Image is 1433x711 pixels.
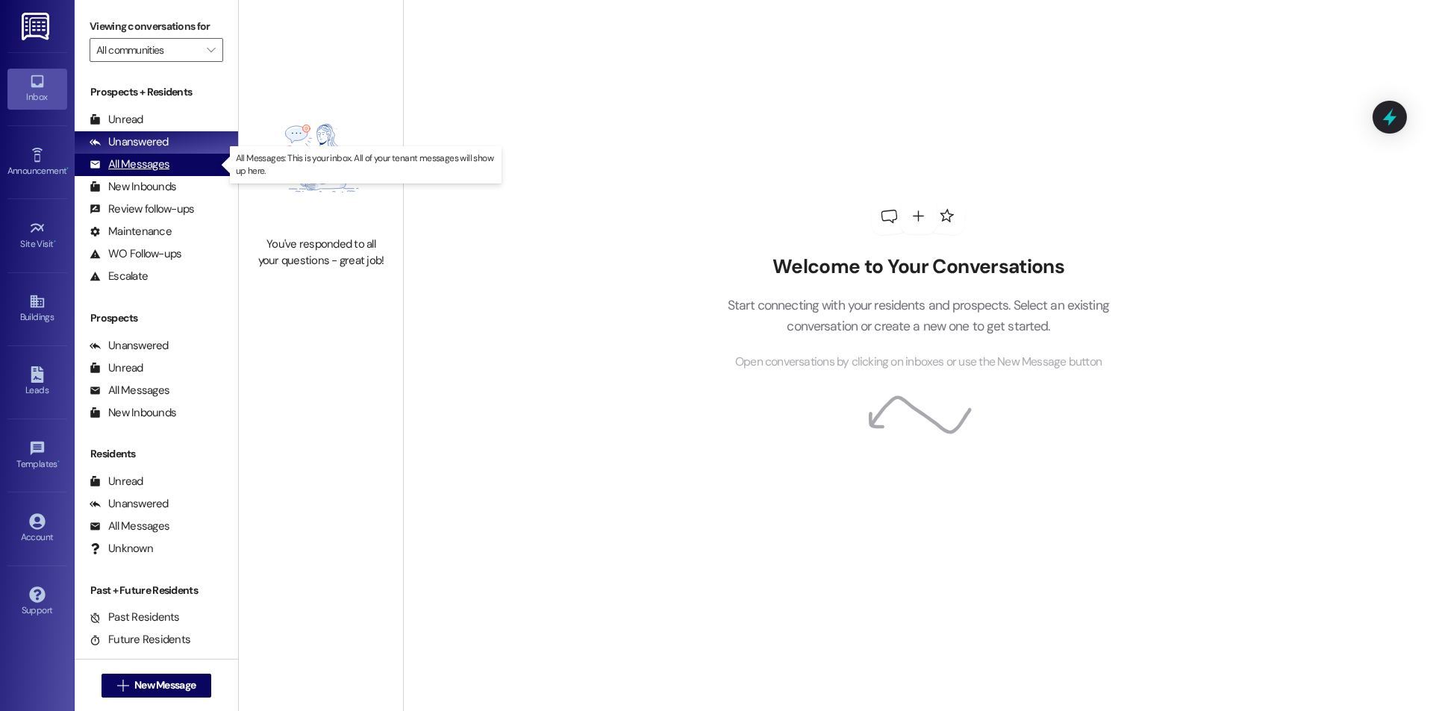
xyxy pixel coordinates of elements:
a: Buildings [7,289,67,329]
div: Unread [90,360,143,376]
a: Site Visit • [7,216,67,256]
img: ResiDesk Logo [22,13,52,40]
span: • [66,163,69,174]
div: WO Follow-ups [90,246,181,262]
a: Support [7,582,67,622]
div: Past Residents [90,610,180,625]
span: • [54,237,56,247]
i:  [207,44,215,56]
div: Unanswered [90,338,169,354]
a: Templates • [7,436,67,476]
div: New Inbounds [90,405,176,421]
input: All communities [96,38,199,62]
div: All Messages [90,383,169,398]
a: Account [7,509,67,549]
div: You've responded to all your questions - great job! [255,237,387,269]
div: All Messages [90,519,169,534]
p: All Messages: This is your inbox. All of your tenant messages will show up here. [236,152,496,178]
h2: Welcome to Your Conversations [705,255,1131,279]
div: Escalate [90,269,148,284]
div: Unread [90,112,143,128]
span: New Message [134,677,196,693]
div: Residents [75,446,238,462]
div: New Inbounds [90,179,176,195]
div: Prospects + Residents [75,84,238,100]
div: Unanswered [90,496,169,512]
a: Inbox [7,69,67,109]
span: • [57,457,60,467]
p: Start connecting with your residents and prospects. Select an existing conversation or create a n... [705,295,1131,337]
img: empty-state [255,87,387,230]
span: Open conversations by clicking on inboxes or use the New Message button [735,353,1102,372]
div: Unknown [90,541,153,557]
div: All Messages [90,157,169,172]
button: New Message [102,674,212,698]
i:  [117,680,128,692]
div: Past + Future Residents [75,583,238,598]
div: Prospects [75,310,238,326]
div: Unanswered [90,134,169,150]
label: Viewing conversations for [90,15,223,38]
div: Review follow-ups [90,201,194,217]
div: Maintenance [90,224,172,239]
div: Unread [90,474,143,489]
a: Leads [7,362,67,402]
div: Future Residents [90,632,190,648]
